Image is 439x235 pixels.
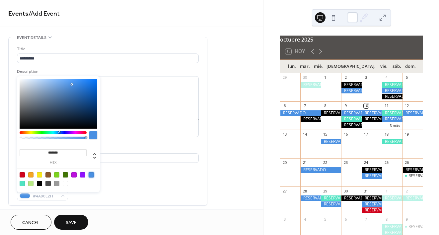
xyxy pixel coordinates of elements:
div: 15 [323,132,328,137]
div: RESERVADO [362,116,382,122]
span: #4A90E2FF [33,193,57,200]
div: RESERVADO [402,224,423,230]
div: RESERVADO [300,195,321,201]
span: Event details [17,34,46,41]
div: 13 [282,132,287,137]
div: RESERVADO [341,82,361,88]
div: 28 [302,188,307,193]
div: RESERVADO [341,122,361,128]
div: Location [17,145,197,152]
div: 5 [323,217,328,222]
div: RESERVADO [382,94,402,99]
div: 3 [364,75,369,80]
div: RESERVADO [402,173,423,179]
div: 23 [343,160,348,165]
div: RESERVADO [321,139,341,145]
div: RESERVADO [341,110,361,116]
div: RESERVADO [402,167,423,173]
div: octubre 2025 [280,36,423,44]
div: #4A4A4A [45,181,51,186]
div: RESERVADO [321,195,341,201]
div: RESERVADO [382,116,402,122]
label: hex [20,161,87,165]
div: 22 [323,160,328,165]
div: lun. [285,60,299,73]
div: 11 [384,103,389,108]
div: RESERVADO [382,195,402,201]
div: 1 [323,75,328,80]
div: 7 [302,103,307,108]
div: Title [17,46,197,53]
div: 5 [404,75,409,80]
div: RESERVADO [341,88,361,94]
a: Events [8,7,29,20]
div: vie. [377,60,391,73]
button: Save [54,215,88,230]
div: 26 [404,160,409,165]
div: 12 [404,103,409,108]
button: Cancel [11,215,51,230]
div: dom. [403,60,417,73]
div: 1 [384,188,389,193]
div: #FFFFFF [63,181,68,186]
div: RESERVADO [408,173,431,179]
div: RESERVADO [382,110,402,116]
div: 7 [364,217,369,222]
div: 17 [364,132,369,137]
div: #000000 [37,181,42,186]
div: #F5A623 [28,172,34,177]
div: #D0021B [20,172,25,177]
div: RESERVADO [300,116,321,122]
div: 30 [343,188,348,193]
div: 27 [282,188,287,193]
div: RESERVADO [321,201,341,207]
div: RESERVADO [280,110,321,116]
div: RESERVADO [382,224,402,230]
div: 31 [364,188,369,193]
div: #7ED321 [54,172,59,177]
div: 16 [343,132,348,137]
div: RESERVADO [362,207,382,213]
div: 8 [323,103,328,108]
div: RESERVADO [300,82,321,88]
div: #F8E71C [37,172,42,177]
div: #9013FE [80,172,85,177]
div: sáb. [390,60,403,73]
div: [DEMOGRAPHIC_DATA]. [325,60,377,73]
div: 2 [343,75,348,80]
div: 6 [343,217,348,222]
button: 3 más [387,122,402,128]
div: RESERVADO [362,173,382,179]
div: 6 [282,103,287,108]
span: Cancel [22,219,40,226]
div: Description [17,68,197,75]
div: #BD10E0 [71,172,77,177]
span: / Add Event [29,7,60,20]
div: RESERVADO [408,224,431,230]
div: RESERVADO [382,139,402,145]
div: 19 [404,132,409,137]
div: RESERVADO [402,195,423,201]
div: mié. [312,60,325,73]
div: RESERVADO [362,195,382,201]
span: Save [66,219,77,226]
div: 10 [364,103,369,108]
div: 4 [302,217,307,222]
div: #4A90E2 [89,172,94,177]
div: 20 [282,160,287,165]
div: #50E3C2 [20,181,25,186]
div: #417505 [63,172,68,177]
div: RESERVADO [300,167,341,173]
div: 14 [302,132,307,137]
div: 18 [384,132,389,137]
div: 25 [384,160,389,165]
div: 29 [282,75,287,80]
div: RESERVADO [362,110,382,116]
div: 2 [404,188,409,193]
div: RESERVADO [382,82,402,88]
div: #B8E986 [28,181,34,186]
div: RESERVADO [321,110,341,116]
div: 30 [302,75,307,80]
div: RESERVADO [402,110,423,116]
